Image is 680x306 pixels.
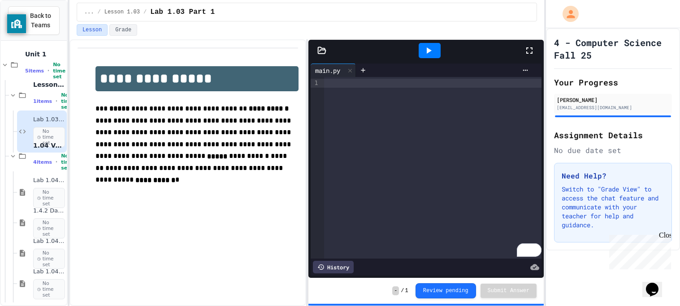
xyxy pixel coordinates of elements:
span: 5 items [25,68,44,74]
span: Lab 1.03 Part 1 [150,7,215,17]
div: No due date set [554,145,672,156]
div: To enrich screen reader interactions, please activate Accessibility in Grammarly extension settings [324,77,541,259]
h2: Assignment Details [554,129,672,141]
span: No time set [53,62,65,80]
div: [EMAIL_ADDRESS][DOMAIN_NAME] [557,104,669,111]
h2: Your Progress [554,76,672,89]
div: main.py [311,64,356,77]
span: - [392,286,399,295]
span: Lab 1.04 Data Types Part 4 [33,268,65,276]
span: 4 items [33,159,52,165]
span: • [56,158,57,166]
iframe: chat widget [606,231,671,269]
span: No time set [33,188,65,208]
span: Lesson 1.03 [33,81,65,89]
button: Review pending [416,283,476,298]
span: 1.04 Variables and User Input [33,141,65,149]
div: main.py [311,66,345,75]
span: No time set [33,249,65,269]
span: Submit Answer [488,287,530,294]
span: No time set [61,153,74,171]
button: privacy banner [7,14,26,33]
span: No time set [33,218,65,239]
div: History [313,261,354,273]
span: 1 items [33,98,52,104]
span: Unit 1 [25,50,65,58]
button: Lesson [77,24,108,36]
span: No time set [61,92,74,110]
span: Lesson 1.03 [104,8,140,16]
span: 1 [405,287,408,294]
div: 1 [311,79,320,88]
span: No time set [33,279,65,300]
h1: 4 - Computer Science Fall 25 [554,36,672,61]
span: • [48,67,49,74]
button: Grade [109,24,137,36]
span: No time set [33,127,65,148]
button: Submit Answer [481,284,537,298]
span: 1.4.2 Data Types 2 [33,207,65,215]
h3: Need Help? [562,170,664,181]
span: • [56,98,57,105]
span: / [143,8,147,16]
span: Lab 1.04 Part 3 [33,238,65,245]
p: Switch to "Grade View" to access the chat feature and communicate with your teacher for help and ... [562,185,664,229]
iframe: chat widget [642,270,671,297]
span: ... [84,8,94,16]
div: [PERSON_NAME] [557,96,669,104]
span: / [98,8,101,16]
div: Chat with us now!Close [4,4,62,57]
span: Back to Teams [29,11,52,30]
span: Lab 1.04 Day 1 [33,177,65,184]
div: My Account [553,4,581,24]
span: / [401,287,404,294]
span: Lab 1.03 Part 1 [33,116,65,123]
button: Back to Teams [8,6,60,35]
